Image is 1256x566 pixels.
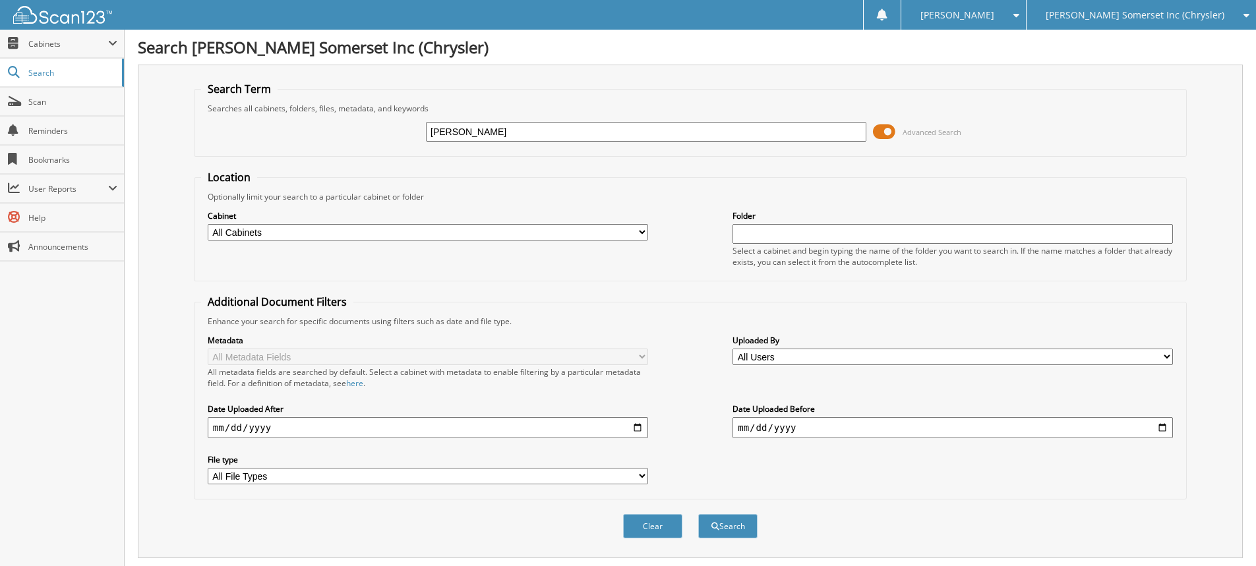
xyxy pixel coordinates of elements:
button: Clear [623,514,682,538]
label: Uploaded By [733,335,1173,346]
div: Select a cabinet and begin typing the name of the folder you want to search in. If the name match... [733,245,1173,268]
legend: Additional Document Filters [201,295,353,309]
span: [PERSON_NAME] [920,11,994,19]
span: Help [28,212,117,223]
span: Advanced Search [903,127,961,137]
legend: Search Term [201,82,278,96]
img: scan123-logo-white.svg [13,6,112,24]
input: end [733,417,1173,438]
label: File type [208,454,648,465]
div: Searches all cabinets, folders, files, metadata, and keywords [201,103,1180,114]
span: Reminders [28,125,117,136]
label: Date Uploaded Before [733,403,1173,414]
span: User Reports [28,183,108,194]
div: Optionally limit your search to a particular cabinet or folder [201,191,1180,202]
label: Metadata [208,335,648,346]
label: Cabinet [208,210,648,221]
span: Search [28,67,115,78]
div: Enhance your search for specific documents using filters such as date and file type. [201,316,1180,327]
a: here [346,378,363,389]
input: start [208,417,648,438]
div: All metadata fields are searched by default. Select a cabinet with metadata to enable filtering b... [208,366,648,389]
span: [PERSON_NAME] Somerset Inc (Chrysler) [1046,11,1224,19]
legend: Location [201,170,257,184]
label: Folder [733,210,1173,221]
button: Search [698,514,758,538]
span: Cabinets [28,38,108,49]
span: Scan [28,96,117,107]
span: Bookmarks [28,154,117,165]
h1: Search [PERSON_NAME] Somerset Inc (Chrysler) [138,36,1243,58]
label: Date Uploaded After [208,403,648,414]
span: Announcements [28,241,117,252]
